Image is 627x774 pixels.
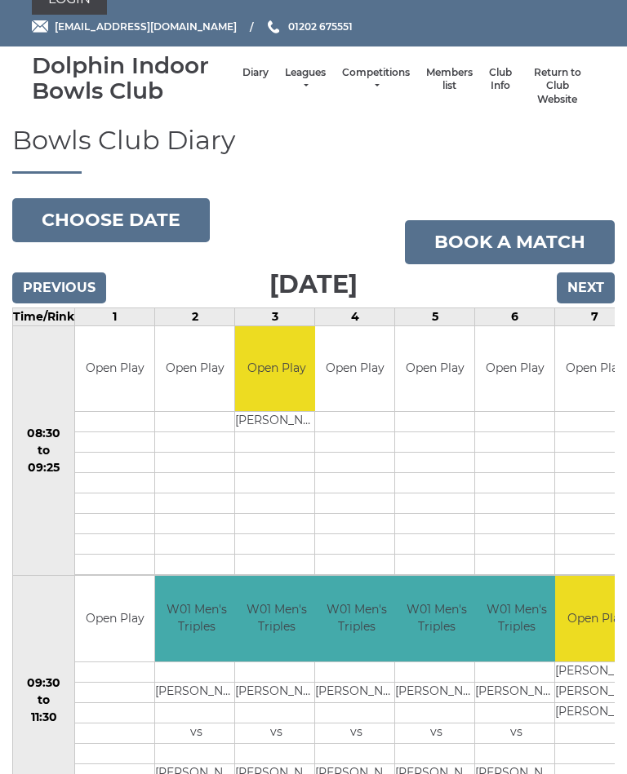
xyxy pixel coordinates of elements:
[155,682,238,702] td: [PERSON_NAME]
[342,66,410,93] a: Competitions
[475,682,558,702] td: [PERSON_NAME]
[235,412,318,432] td: [PERSON_NAME]
[528,66,587,107] a: Return to Club Website
[315,326,394,412] td: Open Play
[55,20,237,33] span: [EMAIL_ADDRESS][DOMAIN_NAME]
[395,307,475,325] td: 5
[315,723,398,743] td: vs
[265,19,353,34] a: Phone us 01202 675551
[288,20,353,33] span: 01202 675551
[75,326,154,412] td: Open Play
[315,307,395,325] td: 4
[13,307,75,325] td: Time/Rink
[32,20,48,33] img: Email
[12,272,106,303] input: Previous
[235,307,315,325] td: 3
[268,20,279,33] img: Phone us
[315,576,398,661] td: W01 Men's Triples
[155,326,234,412] td: Open Play
[242,66,269,80] a: Diary
[475,326,554,412] td: Open Play
[235,723,318,743] td: vs
[395,723,478,743] td: vs
[32,53,234,104] div: Dolphin Indoor Bowls Club
[155,307,235,325] td: 2
[489,66,512,93] a: Club Info
[235,326,318,412] td: Open Play
[426,66,473,93] a: Members list
[75,307,155,325] td: 1
[12,198,210,242] button: Choose date
[13,325,75,576] td: 08:30 to 09:25
[395,326,474,412] td: Open Play
[285,66,326,93] a: Leagues
[315,682,398,702] td: [PERSON_NAME]
[395,682,478,702] td: [PERSON_NAME]
[32,19,237,34] a: Email [EMAIL_ADDRESS][DOMAIN_NAME]
[395,576,478,661] td: W01 Men's Triples
[235,682,318,702] td: [PERSON_NAME]
[235,576,318,661] td: W01 Men's Triples
[475,307,555,325] td: 6
[405,220,615,264] a: Book a match
[557,272,615,303] input: Next
[475,576,558,661] td: W01 Men's Triples
[475,723,558,743] td: vs
[12,126,615,173] h1: Bowls Club Diary
[75,576,154,661] td: Open Play
[155,576,238,661] td: W01 Men's Triples
[155,723,238,743] td: vs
